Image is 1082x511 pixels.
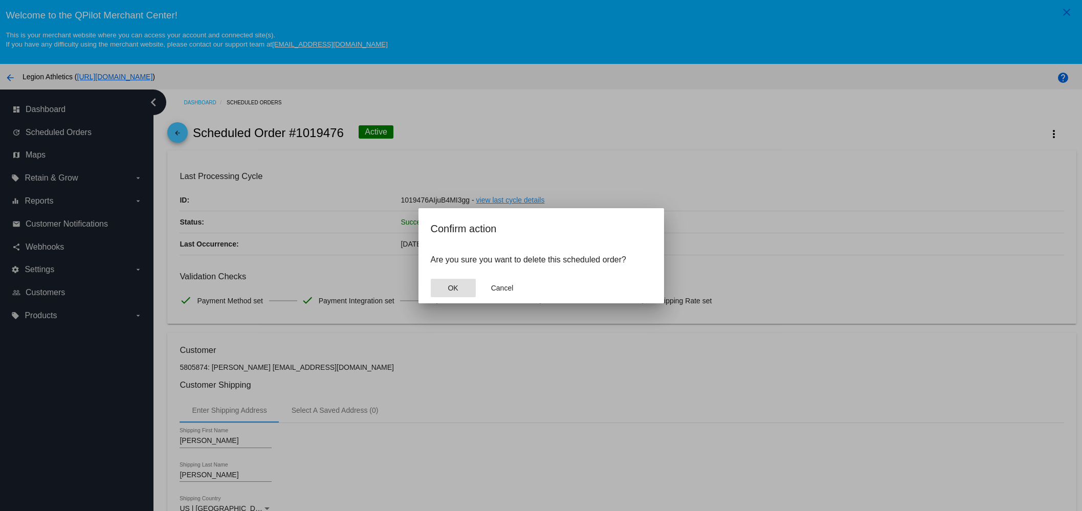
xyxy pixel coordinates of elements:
h2: Confirm action [431,220,652,237]
span: OK [448,284,458,292]
span: Cancel [491,284,514,292]
button: Close dialog [431,279,476,297]
p: Are you sure you want to delete this scheduled order? [431,255,652,264]
button: Close dialog [480,279,525,297]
